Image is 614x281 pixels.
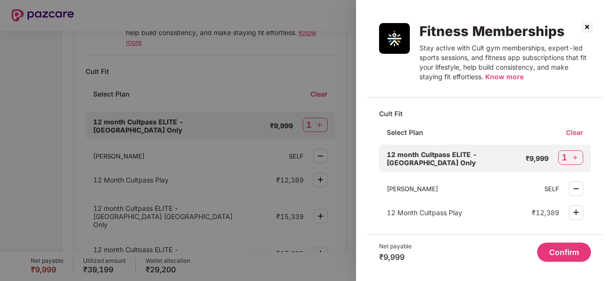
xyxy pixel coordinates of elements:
div: ₹9,999 [379,252,412,262]
div: ₹9,999 [526,154,549,162]
div: Cult Fit [379,105,591,122]
span: 12 month Cultpass ELITE - [GEOGRAPHIC_DATA] Only [387,150,477,167]
div: Clear [566,128,591,137]
button: Confirm [537,243,591,262]
img: svg+xml;base64,PHN2ZyBpZD0iQ3Jvc3MtMzJ4MzIiIHhtbG5zPSJodHRwOi8vd3d3LnczLm9yZy8yMDAwL3N2ZyIgd2lkdG... [579,19,595,35]
div: Select Plan [379,128,431,145]
img: svg+xml;base64,PHN2ZyBpZD0iTWludXMtMzJ4MzIiIHhtbG5zPSJodHRwOi8vd3d3LnczLm9yZy8yMDAwL3N2ZyIgd2lkdG... [570,183,582,195]
div: Fitness Memberships [419,23,591,39]
div: [PERSON_NAME] [387,185,535,193]
div: 1 [562,152,567,163]
span: Know more [485,73,524,81]
div: Stay active with Cult gym memberships, expert-led sports sessions, and fitness app subscriptions ... [419,43,591,82]
div: ₹12,389 [532,208,559,217]
div: SELF [544,185,559,193]
div: Net payable [379,243,412,250]
img: svg+xml;base64,PHN2ZyBpZD0iUGx1cy0zMngzMiIgeG1sbnM9Imh0dHA6Ly93d3cudzMub3JnLzIwMDAvc3ZnIiB3aWR0aD... [570,207,582,218]
img: svg+xml;base64,PHN2ZyBpZD0iUGx1cy0zMngzMiIgeG1sbnM9Imh0dHA6Ly93d3cudzMub3JnLzIwMDAvc3ZnIiB3aWR0aD... [570,153,580,162]
img: Fitness Memberships [379,23,410,54]
span: 12 Month Cultpass Play [387,208,462,217]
